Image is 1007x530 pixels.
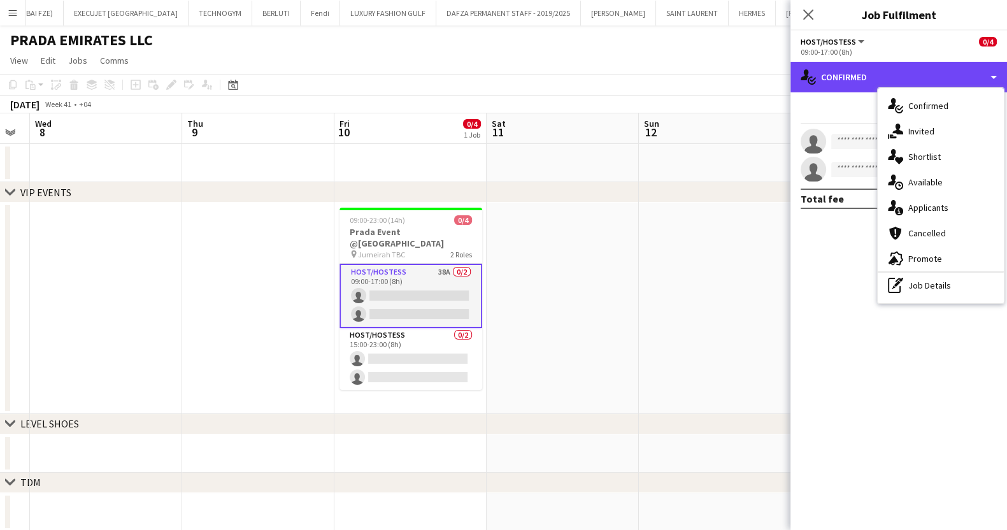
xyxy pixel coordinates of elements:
[41,55,55,66] span: Edit
[33,125,52,140] span: 8
[339,208,482,390] app-job-card: 09:00-23:00 (14h)0/4Prada Event @[GEOGRAPHIC_DATA] Jumeirah TBC2 RolesHost/Hostess38A0/209:00-17:...
[644,118,659,129] span: Sun
[350,215,405,225] span: 09:00-23:00 (14h)
[801,47,997,57] div: 09:00-17:00 (8h)
[656,1,729,25] button: SAINT LAURENT
[339,226,482,249] h3: Prada Event @[GEOGRAPHIC_DATA]
[908,151,941,162] span: Shortlist
[95,52,134,69] a: Comms
[801,192,844,205] div: Total fee
[581,1,656,25] button: [PERSON_NAME]
[642,125,659,140] span: 12
[338,125,350,140] span: 10
[100,55,129,66] span: Comms
[5,52,33,69] a: View
[10,31,153,50] h1: PRADA EMIRATES LLC
[63,52,92,69] a: Jobs
[979,37,997,47] span: 0/4
[20,476,41,489] div: TDM
[801,37,866,47] button: Host/Hostess
[185,125,203,140] span: 9
[790,62,1007,92] div: Confirmed
[908,253,942,264] span: Promote
[908,202,948,213] span: Applicants
[776,1,868,25] button: [PERSON_NAME] & CO
[10,98,39,111] div: [DATE]
[189,1,252,25] button: TECHNOGYM
[340,1,436,25] button: LUXURY FASHION GULF
[490,125,506,140] span: 11
[20,417,79,430] div: LEVEL SHOES
[42,99,74,109] span: Week 41
[64,1,189,25] button: EXECUJET [GEOGRAPHIC_DATA]
[729,1,776,25] button: HERMES
[436,1,581,25] button: DAFZA PERMANENT STAFF - 2019/2025
[79,99,91,109] div: +04
[454,215,472,225] span: 0/4
[339,118,350,129] span: Fri
[301,1,340,25] button: Fendi
[252,1,301,25] button: BERLUTI
[464,130,480,140] div: 1 Job
[492,118,506,129] span: Sat
[187,118,203,129] span: Thu
[35,118,52,129] span: Wed
[68,55,87,66] span: Jobs
[908,125,934,137] span: Invited
[790,6,1007,23] h3: Job Fulfilment
[878,273,1004,298] div: Job Details
[339,328,482,390] app-card-role: Host/Hostess0/215:00-23:00 (8h)
[463,119,481,129] span: 0/4
[450,250,472,259] span: 2 Roles
[908,100,948,111] span: Confirmed
[10,55,28,66] span: View
[908,227,946,239] span: Cancelled
[339,264,482,328] app-card-role: Host/Hostess38A0/209:00-17:00 (8h)
[20,186,71,199] div: VIP EVENTS
[358,250,405,259] span: Jumeirah TBC
[801,37,856,47] span: Host/Hostess
[908,176,943,188] span: Available
[36,52,61,69] a: Edit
